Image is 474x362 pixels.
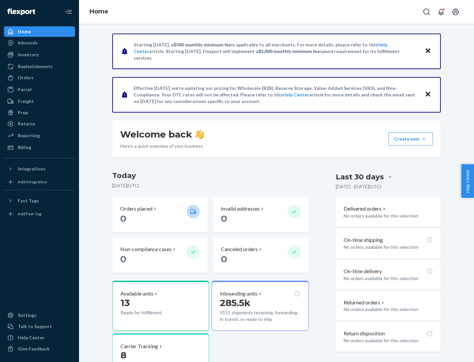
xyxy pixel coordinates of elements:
[221,213,227,224] span: 0
[221,205,260,213] p: Invalid addresses
[344,268,382,275] p: On-time delivery
[120,253,126,265] span: 0
[344,205,387,213] button: Delivered orders
[18,166,45,172] div: Integrations
[4,130,75,141] a: Reporting
[4,164,75,174] button: Integrations
[112,197,208,232] button: Orders placed 0
[120,343,158,350] p: Carrier Tracking
[388,132,433,145] button: Create new
[112,238,208,273] button: Non-compliance cases 0
[213,197,308,232] button: Invalid addresses 0
[18,179,47,185] div: Add Integration
[120,309,181,316] p: Ready for fulfillment
[4,310,75,321] a: Settings
[4,38,75,48] a: Inbounds
[18,323,52,330] div: Talk to Support
[434,5,448,18] button: Open notifications
[134,41,418,61] p: Starting [DATE], a is applicable to all merchants. For more details, please refer to this article...
[424,46,432,56] button: Close
[344,236,383,244] p: On-time shipping
[4,61,75,72] a: Replenishments
[120,213,126,224] span: 0
[18,346,50,352] div: Give Feedback
[134,85,418,105] p: Effective [DATE], we're updating our pricing for Wholesale (B2B), Reserve Storage, Value-Added Se...
[62,5,75,18] button: Close Navigation
[195,130,204,139] img: hand-wave emoji
[18,197,39,204] div: Fast Tags
[344,299,385,306] button: Returned orders
[18,334,44,341] div: Help Center
[220,297,250,308] span: 285.5k
[112,170,309,181] h3: Today
[344,213,433,219] p: No orders available for this selection
[344,244,433,250] p: No orders available for this selection
[4,26,75,37] a: Home
[336,183,381,190] p: [DATE] - [DATE] ( UTC )
[4,332,75,343] a: Help Center
[4,177,75,187] a: Add Integration
[120,143,204,149] p: Here’s a quick overview of your business
[120,246,171,253] p: Non-compliance cases
[344,275,433,282] p: No orders available for this selection
[120,205,152,213] p: Orders placed
[344,330,385,337] p: Return disposition
[221,246,258,253] p: Canceled orders
[344,306,433,313] p: No orders available for this selection
[220,290,257,297] p: Inbounding units
[84,2,114,21] ol: breadcrumbs
[344,337,433,344] p: No orders available for this selection
[4,142,75,153] a: Billing
[221,253,227,265] span: 0
[213,238,308,273] button: Canceled orders 0
[18,63,53,70] div: Replenishments
[18,211,41,217] div: Add Fast Tag
[18,86,32,93] div: Parcel
[120,349,126,361] span: 8
[18,132,40,139] div: Reporting
[120,297,130,308] span: 13
[18,28,31,35] div: Home
[336,172,384,182] div: Last 30 days
[4,195,75,206] button: Fast Tags
[282,92,309,97] a: Help Center
[4,96,75,107] a: Freight
[18,74,34,81] div: Orders
[120,290,153,297] p: Available units
[449,5,462,18] button: Open account menu
[173,42,231,47] span: $500 monthly minimum fee
[258,48,320,54] span: $5,000 monthly minimum fee
[4,84,75,95] a: Parcel
[212,281,308,331] button: Inbounding units285.5k9151 shipments receiving, forwarding, in transit, or ready to ship
[112,281,209,331] button: Available units13Ready for fulfillment
[90,8,108,15] a: Home
[461,164,474,198] button: Help Center
[18,109,28,116] div: Prep
[112,182,309,189] p: [DATE] ( UTC )
[4,321,75,332] a: Talk to Support
[4,72,75,83] a: Orders
[18,120,35,127] div: Returns
[420,5,433,18] button: Open Search Box
[18,98,34,105] div: Freight
[18,51,39,58] div: Inventory
[18,144,31,151] div: Billing
[120,128,204,140] h1: Welcome back
[18,312,37,319] div: Settings
[4,49,75,60] a: Inventory
[220,309,300,323] p: 9151 shipments receiving, forwarding, in transit, or ready to ship
[424,90,432,99] button: Close
[4,344,75,354] button: Give Feedback
[18,39,38,46] div: Inbounds
[7,9,35,15] img: Flexport logo
[4,209,75,219] a: Add Fast Tag
[4,107,75,118] a: Prep
[4,118,75,129] a: Returns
